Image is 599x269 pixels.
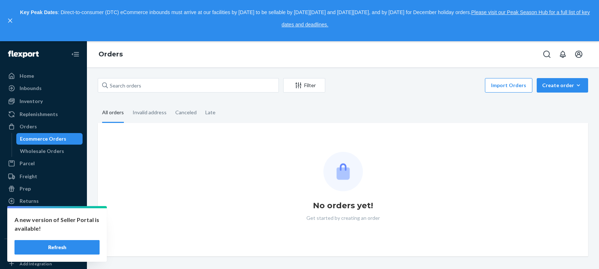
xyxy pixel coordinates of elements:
button: close, [7,17,14,24]
div: Orders [20,123,37,130]
button: Import Orders [485,78,532,93]
div: Filter [284,82,325,89]
div: Parcel [20,160,35,167]
div: Home [20,72,34,80]
p: A new version of Seller Portal is available! [14,215,100,233]
div: Freight [20,173,37,180]
a: Freight [4,171,83,182]
ol: breadcrumbs [93,44,129,65]
a: Parcel [4,158,83,169]
a: Home [4,70,83,82]
img: Flexport logo [8,51,39,58]
button: Create order [537,78,588,93]
img: Empty list [323,152,363,191]
div: Wholesale Orders [20,148,64,155]
button: Integrations [4,245,83,256]
a: Prep [4,183,83,195]
a: Please visit our Peak Season Hub for a full list of key dates and deadlines. [281,9,590,27]
a: Billing [4,221,83,233]
button: Refresh [14,240,100,255]
button: Close Navigation [68,47,83,61]
div: Inventory [20,98,43,105]
a: Replenishments [4,108,83,120]
a: Add Integration [4,259,83,268]
div: All orders [102,103,124,123]
div: Replenishments [20,111,58,118]
button: Open account menu [571,47,586,61]
p: Get started by creating an order [306,214,380,222]
a: Wholesale Orders [16,145,83,157]
a: Reporting [4,208,83,220]
button: Open notifications [556,47,570,61]
button: Open Search Box [540,47,554,61]
a: Ecommerce Orders [16,133,83,145]
div: Canceled [175,103,197,122]
div: Late [205,103,215,122]
div: Prep [20,185,31,192]
div: Add Integration [20,261,52,267]
a: Inventory [4,95,83,107]
button: Filter [283,78,325,93]
h1: No orders yet! [313,200,373,212]
div: Returns [20,197,39,205]
div: Invalid address [133,103,167,122]
a: Returns [4,195,83,207]
a: Orders [4,121,83,132]
div: Inbounds [20,85,42,92]
a: Inbounds [4,82,83,94]
strong: Key Peak Dates [20,9,58,15]
div: Create order [542,82,583,89]
input: Search orders [98,78,279,93]
div: Ecommerce Orders [20,135,66,142]
a: Orders [99,50,123,58]
p: : Direct-to-consumer (DTC) eCommerce inbounds must arrive at our facilities by [DATE] to be sella... [17,7,592,31]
